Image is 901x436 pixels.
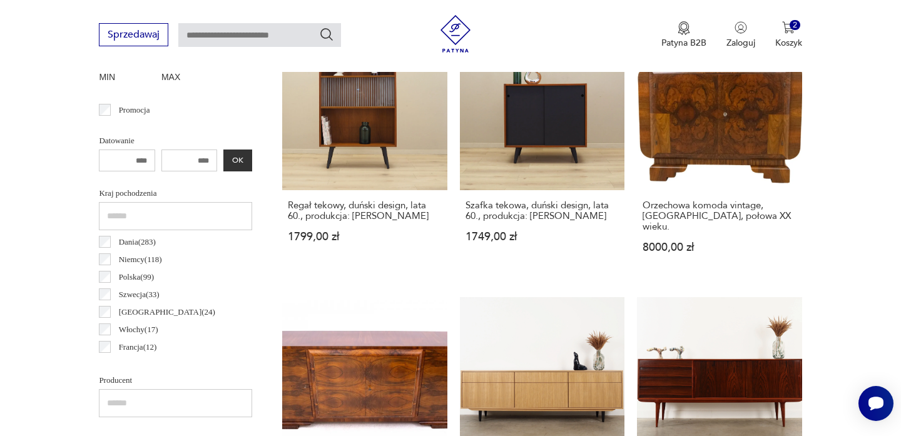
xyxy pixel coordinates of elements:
p: Polska ( 99 ) [119,270,154,284]
p: [GEOGRAPHIC_DATA] ( 24 ) [119,305,215,319]
p: Datowanie [99,134,252,148]
a: Sprzedawaj [99,31,168,40]
p: Niemcy ( 118 ) [119,253,162,266]
p: Zaloguj [726,37,755,49]
button: Patyna B2B [661,21,706,49]
a: Regał tekowy, duński design, lata 60., produkcja: DaniaRegał tekowy, duński design, lata 60., pro... [282,26,447,277]
p: Szwecja ( 33 ) [119,288,160,302]
p: Patyna B2B [661,37,706,49]
p: Promocja [119,103,150,117]
button: Zaloguj [726,21,755,49]
iframe: Smartsupp widget button [858,386,893,421]
label: MAX [161,68,218,88]
div: 2 [790,20,800,31]
button: Szukaj [319,27,334,42]
button: Sprzedawaj [99,23,168,46]
a: Orzechowa komoda vintage, Polska, połowa XX wieku.Orzechowa komoda vintage, [GEOGRAPHIC_DATA], po... [637,26,802,277]
h3: Regał tekowy, duński design, lata 60., produkcja: [PERSON_NAME] [288,200,441,221]
h3: Orzechowa komoda vintage, [GEOGRAPHIC_DATA], połowa XX wieku. [643,200,796,232]
p: Włochy ( 17 ) [119,323,158,337]
h3: Szafka tekowa, duński design, lata 60., produkcja: [PERSON_NAME] [466,200,619,221]
img: Ikona koszyka [782,21,795,34]
img: Ikonka użytkownika [735,21,747,34]
button: 2Koszyk [775,21,802,49]
button: OK [223,150,252,171]
p: Dania ( 283 ) [119,235,156,249]
p: Norwegia ( 12 ) [119,358,165,372]
p: 1749,00 zł [466,231,619,242]
p: 1799,00 zł [288,231,441,242]
p: Producent [99,373,252,387]
label: MIN [99,68,155,88]
p: Koszyk [775,37,802,49]
p: Kraj pochodzenia [99,186,252,200]
img: Patyna - sklep z meblami i dekoracjami vintage [437,15,474,53]
a: Szafka tekowa, duński design, lata 60., produkcja: DaniaSzafka tekowa, duński design, lata 60., p... [460,26,624,277]
p: Francja ( 12 ) [119,340,157,354]
p: 8000,00 zł [643,242,796,253]
a: Ikona medaluPatyna B2B [661,21,706,49]
img: Ikona medalu [678,21,690,35]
